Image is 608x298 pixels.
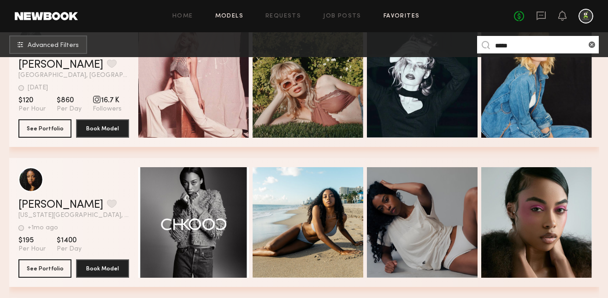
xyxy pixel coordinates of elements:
span: [GEOGRAPHIC_DATA], [GEOGRAPHIC_DATA] [18,72,129,79]
button: See Portfolio [18,259,71,278]
span: Per Day [57,105,82,113]
a: Home [172,13,193,19]
span: Per Day [57,245,82,253]
a: Job Posts [323,13,361,19]
span: Advanced Filters [28,42,79,49]
span: 16.7 K [93,96,122,105]
span: $120 [18,96,46,105]
span: [US_STATE][GEOGRAPHIC_DATA], [GEOGRAPHIC_DATA] [18,212,129,219]
span: Per Hour [18,245,46,253]
span: Followers [93,105,122,113]
span: $860 [57,96,82,105]
div: +1mo ago [28,225,58,231]
span: $1400 [57,236,82,245]
a: [PERSON_NAME] [18,59,103,70]
span: $195 [18,236,46,245]
button: Book Model [76,259,129,278]
div: [DATE] [28,85,48,91]
a: Requests [266,13,301,19]
a: Favorites [384,13,420,19]
button: See Portfolio [18,119,71,138]
span: Per Hour [18,105,46,113]
button: Advanced Filters [9,35,87,54]
a: [PERSON_NAME] [18,199,103,210]
button: Book Model [76,119,129,138]
a: Models [215,13,243,19]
